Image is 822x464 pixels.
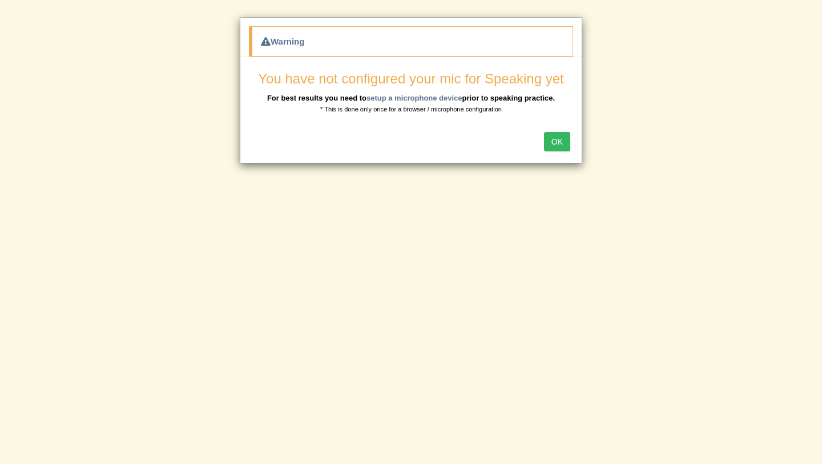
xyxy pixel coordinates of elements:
small: * This is done only once for a browser / microphone configuration [320,106,502,113]
span: You have not configured your mic for Speaking yet [258,71,563,86]
a: setup a microphone device [366,94,462,102]
button: OK [544,132,570,151]
div: Warning [249,26,573,57]
b: For best results you need to prior to speaking practice. [267,94,555,102]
